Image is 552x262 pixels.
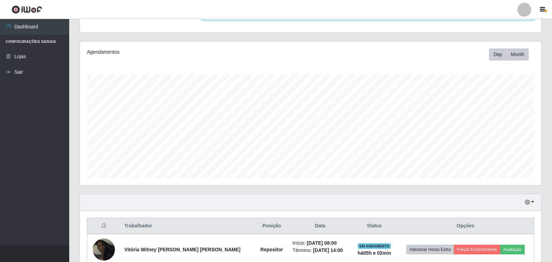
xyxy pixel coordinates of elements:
th: Opções [397,218,534,234]
button: Forçar Encerramento [454,245,500,254]
th: Data [288,218,352,234]
div: First group [489,48,529,61]
div: Agendamentos [87,48,267,56]
strong: Repositor [260,247,283,252]
time: [DATE] 14:00 [313,247,343,253]
button: Month [506,48,529,61]
strong: Vitória Witney [PERSON_NAME] [PERSON_NAME] [124,247,241,252]
time: [DATE] 08:00 [307,240,337,246]
img: CoreUI Logo [11,5,42,14]
span: EM ANDAMENTO [358,243,391,249]
li: Término: [292,247,347,254]
button: Avaliação [500,245,525,254]
li: Início: [292,240,347,247]
button: Adicionar Horas Extra [406,245,454,254]
th: Posição [255,218,289,234]
img: 1754244983341.jpeg [93,238,115,261]
strong: há 05 h e 02 min [358,250,391,256]
div: Toolbar with button groups [489,48,534,61]
button: Day [489,48,507,61]
th: Trabalhador [120,218,255,234]
th: Status [352,218,397,234]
